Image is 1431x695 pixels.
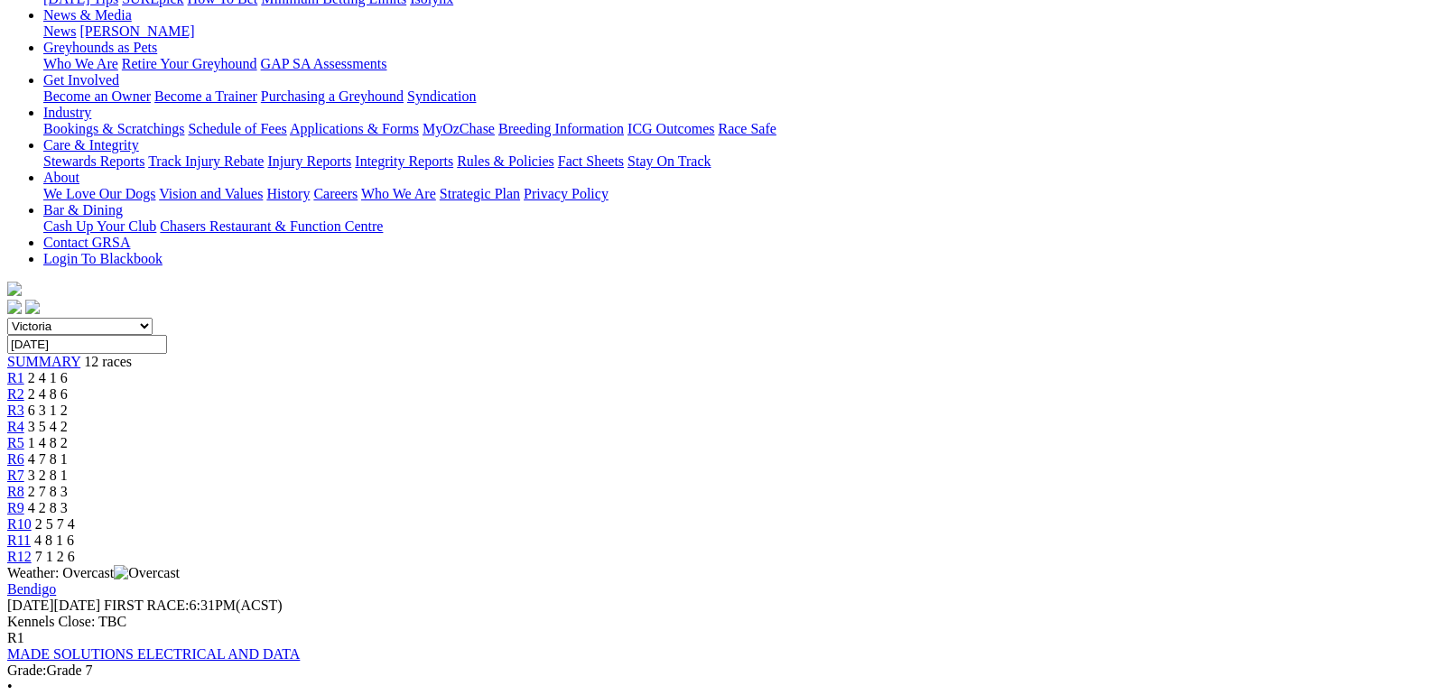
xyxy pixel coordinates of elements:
a: We Love Our Dogs [43,186,155,201]
a: R3 [7,403,24,418]
span: Weather: Overcast [7,565,180,580]
a: Purchasing a Greyhound [261,88,404,104]
a: [PERSON_NAME] [79,23,194,39]
span: 3 2 8 1 [28,468,68,483]
span: FIRST RACE: [104,598,189,613]
a: MyOzChase [423,121,495,136]
span: 4 2 8 3 [28,500,68,515]
span: [DATE] [7,598,54,613]
a: Stay On Track [627,153,711,169]
a: Cash Up Your Club [43,218,156,234]
a: R10 [7,516,32,532]
a: Careers [313,186,358,201]
a: Bendigo [7,581,56,597]
a: Integrity Reports [355,153,453,169]
span: 12 races [84,354,132,369]
a: Who We Are [43,56,118,71]
a: Injury Reports [267,153,351,169]
a: Care & Integrity [43,137,139,153]
a: Contact GRSA [43,235,130,250]
a: Track Injury Rebate [148,153,264,169]
span: Grade: [7,663,47,678]
span: [DATE] [7,598,100,613]
a: Become a Trainer [154,88,257,104]
a: Schedule of Fees [188,121,286,136]
a: Strategic Plan [440,186,520,201]
span: 1 4 8 2 [28,435,68,450]
a: Race Safe [718,121,776,136]
a: Fact Sheets [558,153,624,169]
a: Who We Are [361,186,436,201]
div: About [43,186,1424,202]
a: R9 [7,500,24,515]
span: 4 7 8 1 [28,451,68,467]
a: R8 [7,484,24,499]
a: News [43,23,76,39]
a: Chasers Restaurant & Function Centre [160,218,383,234]
span: R1 [7,630,24,645]
span: 3 5 4 2 [28,419,68,434]
a: Retire Your Greyhound [122,56,257,71]
a: GAP SA Assessments [261,56,387,71]
a: ICG Outcomes [627,121,714,136]
a: Applications & Forms [290,121,419,136]
a: Bar & Dining [43,202,123,218]
a: Bookings & Scratchings [43,121,184,136]
a: SUMMARY [7,354,80,369]
span: 6:31PM(ACST) [104,598,283,613]
span: 2 7 8 3 [28,484,68,499]
span: 2 4 8 6 [28,386,68,402]
a: Syndication [407,88,476,104]
div: Care & Integrity [43,153,1424,170]
img: logo-grsa-white.png [7,282,22,296]
div: Industry [43,121,1424,137]
input: Select date [7,335,167,354]
span: 6 3 1 2 [28,403,68,418]
a: Privacy Policy [524,186,609,201]
span: • [7,679,13,694]
a: Rules & Policies [457,153,554,169]
a: Stewards Reports [43,153,144,169]
span: 2 4 1 6 [28,370,68,385]
div: News & Media [43,23,1424,40]
a: Login To Blackbook [43,251,163,266]
div: Get Involved [43,88,1424,105]
a: Greyhounds as Pets [43,40,157,55]
a: News & Media [43,7,132,23]
img: Overcast [114,565,180,581]
a: History [266,186,310,201]
a: R6 [7,451,24,467]
img: twitter.svg [25,300,40,314]
a: R12 [7,549,32,564]
a: R1 [7,370,24,385]
a: R2 [7,386,24,402]
img: facebook.svg [7,300,22,314]
a: R5 [7,435,24,450]
div: Kennels Close: TBC [7,614,1424,630]
a: R11 [7,533,31,548]
div: Bar & Dining [43,218,1424,235]
a: MADE SOLUTIONS ELECTRICAL AND DATA [7,646,300,662]
a: Become an Owner [43,88,151,104]
a: Industry [43,105,91,120]
div: Greyhounds as Pets [43,56,1424,72]
a: Vision and Values [159,186,263,201]
a: About [43,170,79,185]
a: R4 [7,419,24,434]
a: Breeding Information [498,121,624,136]
a: Get Involved [43,72,119,88]
span: 7 1 2 6 [35,549,75,564]
a: R7 [7,468,24,483]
